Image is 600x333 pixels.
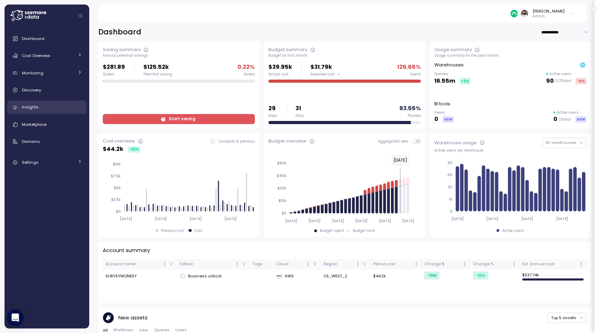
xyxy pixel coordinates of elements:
[103,138,135,145] div: Cost overview
[103,72,125,77] div: Saved
[355,219,367,223] tspan: [DATE]
[575,116,586,123] div: NEW
[379,219,391,223] tspan: [DATE]
[268,138,307,145] div: Budget overview
[106,261,161,267] div: Account name
[555,79,571,83] p: / 270 total
[22,122,47,127] span: Marketplace
[399,104,421,113] p: 93.55 %
[449,197,452,202] tspan: 15
[277,173,286,178] tspan: $45k
[519,259,586,269] th: Est. Annual costNot sorted
[502,228,524,233] div: Active users
[434,148,586,153] div: Active users per warehouse
[175,328,187,332] span: Users
[443,116,454,123] div: NEW
[139,328,148,332] span: Jobs
[268,72,292,77] div: Actual cost
[447,173,452,177] tspan: 45
[434,76,455,86] p: 16.55m
[576,78,586,84] div: -6 %
[408,113,421,118] div: Passed
[103,145,123,154] p: $ 44.2k
[268,53,420,58] div: Budget for this month
[549,72,571,76] p: Active users
[424,271,440,279] div: -12k $
[579,262,584,267] div: Not sorted
[370,269,422,283] td: $44.2k
[22,53,50,58] span: Cost Overview
[268,113,277,118] div: Days
[177,259,250,269] th: EditionNot sorted
[276,261,305,267] div: Cloud
[451,217,464,221] tspan: [DATE]
[218,139,255,144] p: Compare to previous
[434,139,477,146] div: Warehouse usage
[162,262,167,267] div: Not sorted
[510,10,518,17] img: 687cba7b7af778e9efcde14e.PNG
[306,262,311,267] div: Not sorted
[310,72,335,77] span: Expected cost
[556,217,568,221] tspan: [DATE]
[111,197,121,202] tspan: $2.5k
[268,63,292,72] p: $39.95k
[7,32,86,46] a: Dashboard
[225,217,237,221] tspan: [DATE]
[190,217,202,221] tspan: [DATE]
[378,139,412,144] span: Aggregated view
[310,63,340,72] p: $31.79k
[22,87,41,93] span: Discovery
[7,309,24,326] div: Open Intercom Messenger
[22,139,40,144] span: Domains
[116,209,121,214] tspan: $0
[103,114,255,124] a: Start saving
[285,219,297,223] tspan: [DATE]
[548,313,586,323] button: Top 5 assets
[103,328,108,332] span: All
[460,78,470,84] div: +2 %
[237,63,255,72] p: 0.22 %
[521,10,528,17] img: ACg8ocLskjvUhBDgxtSFCRx4ztb74ewwa1VrVEuDBD_Ho1mrTsQB-QE=s96-c
[103,53,255,58] div: Annual potential savings
[393,157,407,163] text: [DATE]
[7,155,86,169] a: Settings
[353,228,375,233] div: Budget limit
[462,262,467,267] div: Not sorted
[143,72,172,77] div: Potential saving
[434,110,454,115] p: Views
[277,186,286,190] tspan: $30k
[180,261,234,267] div: Edition
[7,117,86,131] a: Marketplace
[321,259,371,269] th: RegionNot sorted
[320,228,344,233] div: Budget spent
[276,273,318,279] div: AWS
[434,62,464,68] p: Warehouses
[321,269,371,283] td: US_WEST_2
[277,161,286,165] tspan: $60k
[434,53,586,58] div: Usage summary for the past month
[154,328,170,332] span: Queries
[268,104,277,113] p: 29
[434,72,470,76] p: Queries
[114,186,121,190] tspan: $5k
[103,269,177,283] td: SURVEYMONKEY
[373,261,413,267] div: Period cost
[235,262,240,267] div: Not sorted
[22,36,44,41] span: Dashboard
[103,46,141,53] div: Saving summary
[22,104,39,110] span: Insights
[422,259,470,269] th: Change $Not sorted
[410,72,421,77] div: Spent
[402,219,414,223] tspan: [DATE]
[103,259,177,269] th: Account nameNot sorted
[7,135,86,148] a: Domains
[546,76,554,86] p: 90
[194,228,202,233] div: Cost
[113,162,121,166] tspan: $10k
[98,27,141,37] h2: Dashboard
[324,261,355,267] div: Region
[414,262,419,267] div: Not sorted
[103,246,150,254] p: Account summary
[450,209,452,214] tspan: 0
[356,262,360,267] div: Not sorted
